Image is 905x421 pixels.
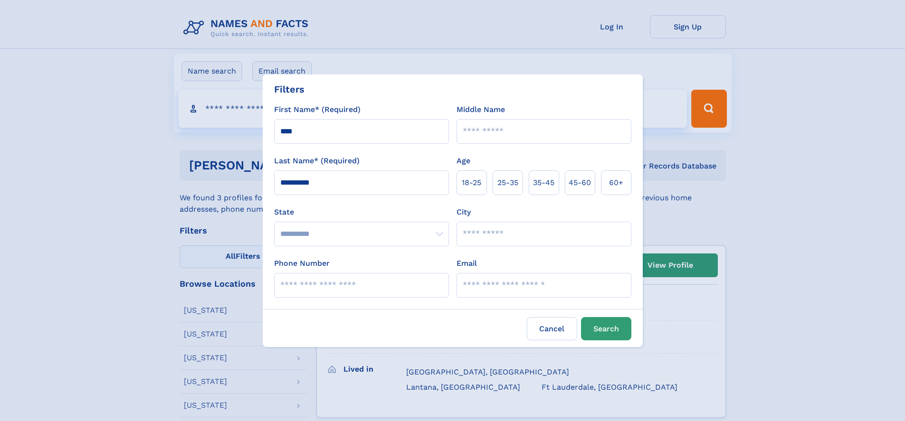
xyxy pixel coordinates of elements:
label: Cancel [527,317,577,340]
label: City [457,206,471,218]
span: 35‑45 [533,177,554,188]
label: Email [457,258,477,269]
div: Filters [274,82,305,96]
span: 45‑60 [569,177,591,188]
label: Middle Name [457,104,505,115]
label: First Name* (Required) [274,104,361,115]
label: State [274,206,449,218]
label: Age [457,155,470,167]
label: Last Name* (Required) [274,155,360,167]
span: 18‑25 [462,177,481,188]
button: Search [581,317,631,340]
label: Phone Number [274,258,330,269]
span: 25‑35 [497,177,518,188]
span: 60+ [609,177,623,188]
